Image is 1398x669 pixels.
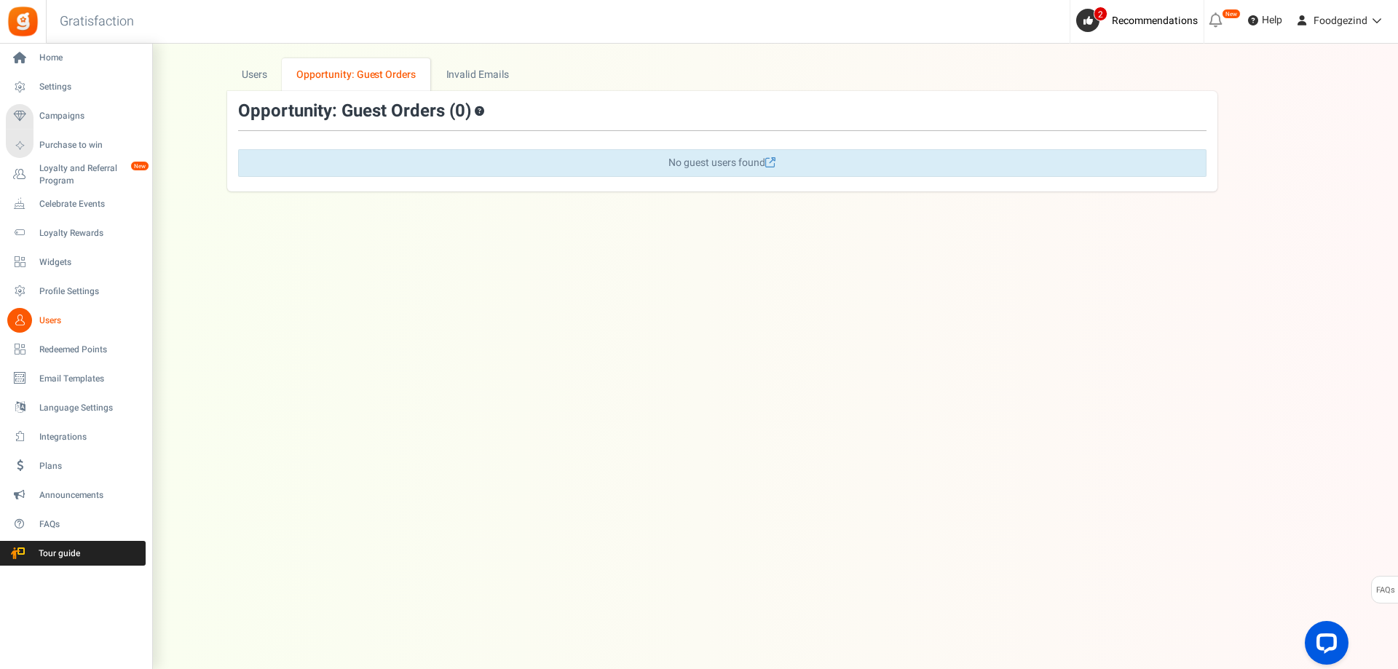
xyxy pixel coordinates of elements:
[44,7,150,36] h3: Gratisfaction
[6,279,146,304] a: Profile Settings
[39,110,141,122] span: Campaigns
[1375,577,1395,604] span: FAQs
[475,107,484,116] span: Customers who have shopped as a Guest (without creating an account) in your store. This is an opp...
[6,46,146,71] a: Home
[39,489,141,502] span: Announcements
[39,162,146,187] span: Loyalty and Referral Program
[6,133,146,158] a: Purchase to win
[238,149,1207,177] div: No guest users found
[39,285,141,298] span: Profile Settings
[39,344,141,356] span: Redeemed Points
[455,98,465,124] span: 0
[6,221,146,245] a: Loyalty Rewards
[6,483,146,507] a: Announcements
[39,402,141,414] span: Language Settings
[6,104,146,129] a: Campaigns
[1314,13,1367,28] span: Foodgezind
[1112,13,1198,28] span: Recommendations
[7,547,108,560] span: Tour guide
[238,102,484,121] h3: Opportunity: Guest Orders ( )
[6,366,146,391] a: Email Templates
[6,424,146,449] a: Integrations
[1076,9,1204,32] a: 2 Recommendations
[6,337,146,362] a: Redeemed Points
[130,161,149,171] em: New
[1094,7,1107,21] span: 2
[6,512,146,537] a: FAQs
[1242,9,1288,32] a: Help
[39,460,141,472] span: Plans
[1258,13,1282,28] span: Help
[39,373,141,385] span: Email Templates
[39,518,141,531] span: FAQs
[1222,9,1241,19] em: New
[39,314,141,327] span: Users
[39,198,141,210] span: Celebrate Events
[282,58,430,91] a: Opportunity: Guest Orders
[6,308,146,333] a: Users
[6,162,146,187] a: Loyalty and Referral Program New
[6,75,146,100] a: Settings
[6,250,146,274] a: Widgets
[39,81,141,93] span: Settings
[7,5,39,38] img: Gratisfaction
[39,139,141,151] span: Purchase to win
[431,58,524,91] a: Invalid Emails
[39,256,141,269] span: Widgets
[39,227,141,240] span: Loyalty Rewards
[227,58,283,91] a: Users
[6,395,146,420] a: Language Settings
[39,52,141,64] span: Home
[39,431,141,443] span: Integrations
[6,454,146,478] a: Plans
[6,191,146,216] a: Celebrate Events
